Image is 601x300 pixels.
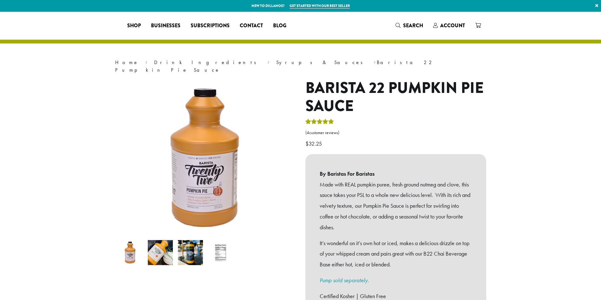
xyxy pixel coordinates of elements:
span: Search [403,22,423,29]
a: Get started with our best seller [290,3,350,9]
span: 4 [307,130,309,135]
img: Barista 22 Pumpkin Pie Sauce [118,240,143,265]
span: Subscriptions [191,22,230,30]
span: Account [440,22,465,29]
span: $ [305,140,309,147]
a: Drink Ingredients [154,59,260,66]
p: It’s wonderful on it’s own hot or iced, makes a delicious drizzle on top of your whipped cream an... [320,238,472,270]
span: Businesses [151,22,180,30]
span: Contact [240,22,263,30]
img: Barista 22 Pumpkin Pie Sauce - Image 3 [178,240,203,265]
span: › [374,56,376,66]
a: Pump sold separately. [320,277,369,284]
img: Barista 22 Pumpkin Pie Sauce [126,79,285,238]
a: Syrups & Sauces [276,59,367,66]
span: › [145,56,147,66]
span: › [267,56,270,66]
span: Blog [273,22,286,30]
img: Barista 22 Pumpkin Pie Sauce - Image 2 [148,240,173,265]
a: Home [115,59,139,66]
b: By Baristas For Baristas [320,168,472,179]
div: Rated 5.00 out of 5 [305,118,334,127]
a: Search [390,20,428,31]
span: Shop [127,22,141,30]
nav: Breadcrumb [115,59,486,74]
a: (4customer reviews) [305,130,486,136]
a: Shop [122,21,146,31]
p: Made with REAL pumpkin puree, fresh ground nutmeg and clove, this sauce takes your PSL to a whole... [320,179,472,233]
img: Barista 22 Pumpkin Pie Sauce - Image 4 [208,240,233,265]
h1: Barista 22 Pumpkin Pie Sauce [305,79,486,115]
bdi: 32.25 [305,140,323,147]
